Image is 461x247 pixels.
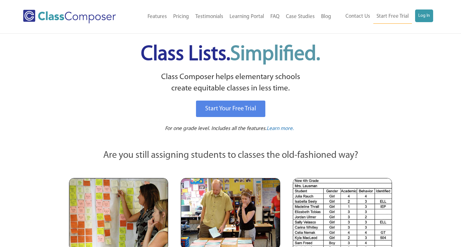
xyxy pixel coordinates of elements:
[141,44,320,65] span: Class Lists.
[131,10,334,24] nav: Header Menu
[415,9,433,22] a: Log In
[283,10,318,24] a: Case Studies
[226,10,267,24] a: Learning Portal
[373,9,412,24] a: Start Free Trial
[196,101,265,117] a: Start Your Free Trial
[267,10,283,24] a: FAQ
[69,149,392,163] p: Are you still assigning students to classes the old-fashioned way?
[267,126,294,131] span: Learn more.
[23,10,116,23] img: Class Composer
[205,106,256,112] span: Start Your Free Trial
[68,71,393,95] p: Class Composer helps elementary schools create equitable classes in less time.
[170,10,192,24] a: Pricing
[230,44,320,65] span: Simplified.
[192,10,226,24] a: Testimonials
[144,10,170,24] a: Features
[267,125,294,133] a: Learn more.
[165,126,267,131] span: For one grade level. Includes all the features.
[342,9,373,23] a: Contact Us
[318,10,334,24] a: Blog
[334,9,433,24] nav: Header Menu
